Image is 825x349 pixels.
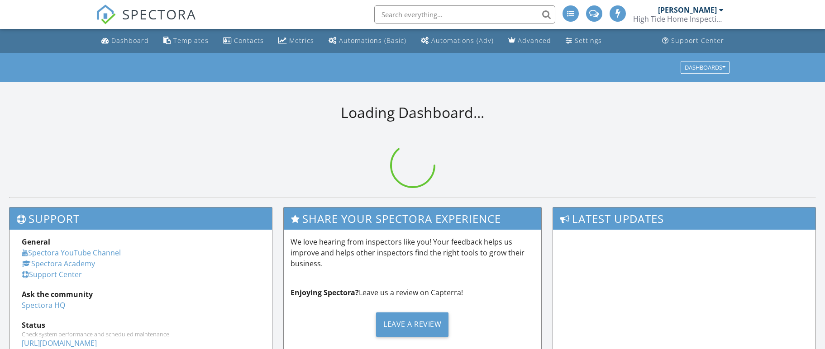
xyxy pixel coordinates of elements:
a: Leave a Review [291,305,534,344]
div: Leave a Review [376,312,448,337]
div: Dashboards [685,64,725,71]
div: Dashboard [111,36,149,45]
div: Contacts [234,36,264,45]
a: Metrics [275,33,318,49]
h3: Share Your Spectora Experience [284,208,541,230]
span: SPECTORA [122,5,196,24]
a: Spectora YouTube Channel [22,248,121,258]
div: Automations (Adv) [431,36,494,45]
a: Spectora HQ [22,300,65,310]
div: Advanced [518,36,551,45]
img: The Best Home Inspection Software - Spectora [96,5,116,24]
p: We love hearing from inspectors like you! Your feedback helps us improve and helps other inspecto... [291,236,534,269]
div: High Tide Home Inspections, LLC [633,14,724,24]
a: Templates [160,33,212,49]
div: [PERSON_NAME] [658,5,717,14]
button: Dashboards [681,61,730,74]
div: Support Center [671,36,724,45]
h3: Latest Updates [553,208,815,230]
div: Templates [173,36,209,45]
a: SPECTORA [96,12,196,31]
div: Status [22,320,260,330]
a: Spectora Academy [22,259,95,269]
a: Dashboard [98,33,153,49]
div: Ask the community [22,289,260,300]
a: Support Center [22,269,82,279]
div: Automations (Basic) [339,36,406,45]
a: Automations (Basic) [325,33,410,49]
div: Check system performance and scheduled maintenance. [22,330,260,338]
p: Leave us a review on Capterra! [291,287,534,298]
a: Settings [562,33,606,49]
strong: Enjoying Spectora? [291,288,359,297]
a: Contacts [219,33,267,49]
a: [URL][DOMAIN_NAME] [22,338,97,348]
div: Settings [575,36,602,45]
h3: Support [10,208,272,230]
a: Advanced [505,33,555,49]
a: Automations (Advanced) [417,33,497,49]
input: Search everything... [374,5,555,24]
strong: General [22,237,50,247]
div: Metrics [289,36,314,45]
a: Support Center [658,33,728,49]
